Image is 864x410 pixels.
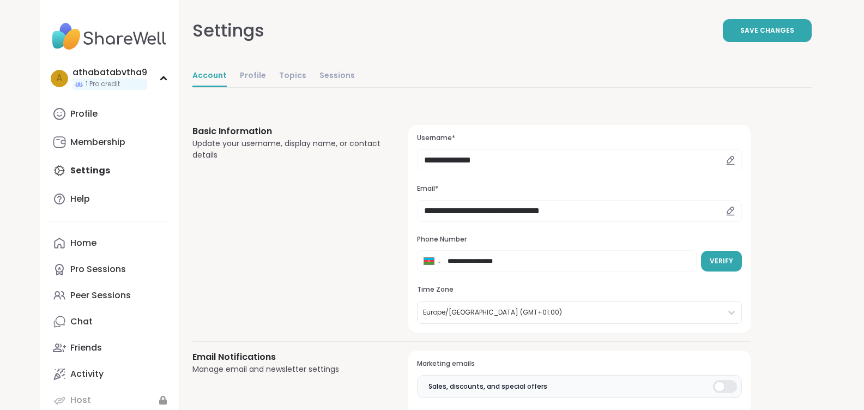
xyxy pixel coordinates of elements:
[70,368,104,380] div: Activity
[49,101,170,127] a: Profile
[70,237,96,249] div: Home
[192,65,227,87] a: Account
[70,394,91,406] div: Host
[417,235,741,244] h3: Phone Number
[701,251,742,272] button: Verify
[70,108,98,120] div: Profile
[417,184,741,194] h3: Email*
[49,282,170,309] a: Peer Sessions
[49,230,170,256] a: Home
[710,256,733,266] span: Verify
[49,17,170,56] img: ShareWell Nav Logo
[70,263,126,275] div: Pro Sessions
[279,65,306,87] a: Topics
[70,342,102,354] div: Friends
[56,71,62,86] span: a
[49,186,170,212] a: Help
[192,351,383,364] h3: Email Notifications
[428,382,547,391] span: Sales, discounts, and special offers
[49,129,170,155] a: Membership
[240,65,266,87] a: Profile
[192,138,383,161] div: Update your username, display name, or contact details
[417,285,741,294] h3: Time Zone
[70,136,125,148] div: Membership
[72,67,147,79] div: athabatabvtha9
[417,134,741,143] h3: Username*
[86,80,120,89] span: 1 Pro credit
[70,290,131,302] div: Peer Sessions
[49,361,170,387] a: Activity
[192,17,264,44] div: Settings
[70,193,90,205] div: Help
[319,65,355,87] a: Sessions
[49,256,170,282] a: Pro Sessions
[192,125,383,138] h3: Basic Information
[740,26,794,35] span: Save Changes
[49,335,170,361] a: Friends
[723,19,812,42] button: Save Changes
[70,316,93,328] div: Chat
[192,364,383,375] div: Manage email and newsletter settings
[417,359,741,369] h3: Marketing emails
[49,309,170,335] a: Chat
